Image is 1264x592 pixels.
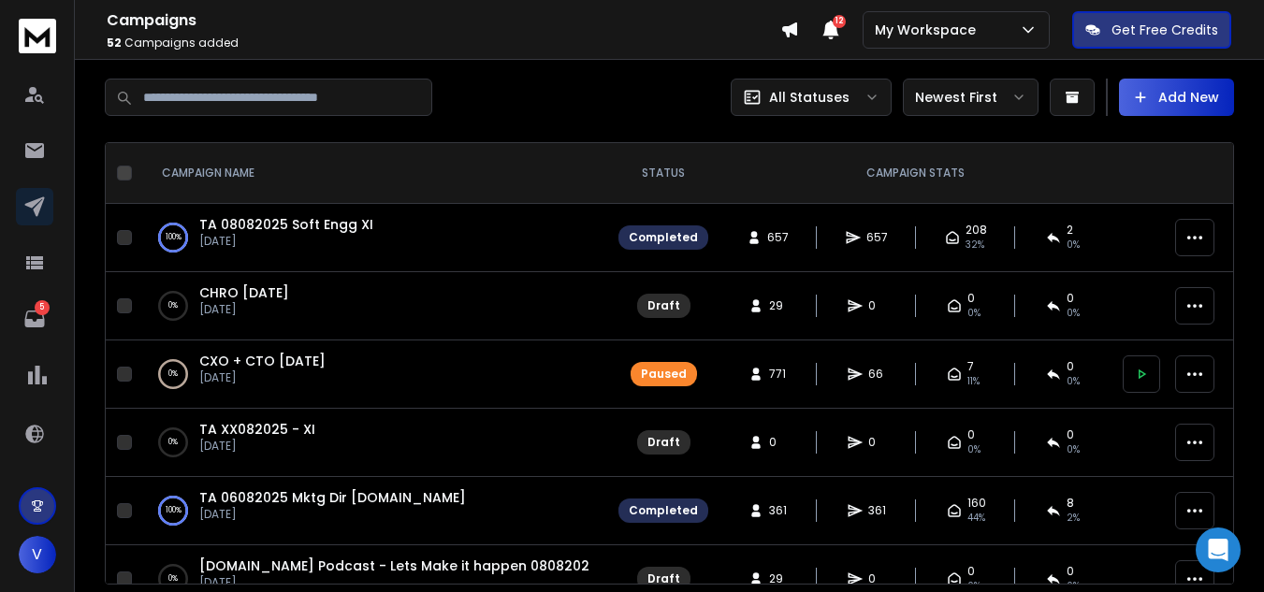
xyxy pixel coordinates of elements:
span: 657 [866,230,888,245]
span: 0 [769,435,788,450]
td: 100%TA 06082025 Mktg Dir [DOMAIN_NAME][DATE] [139,477,607,545]
p: 100 % [166,501,182,520]
span: 44 % [967,511,985,526]
p: Get Free Credits [1111,21,1218,39]
p: [DATE] [199,507,466,522]
span: 0% [967,306,981,321]
td: 0%TA XX082025 - XI[DATE] [139,409,607,477]
button: V [19,536,56,573]
div: Completed [629,503,698,518]
p: 0 % [168,365,178,383]
span: 0 [868,435,887,450]
span: 0 [1067,427,1074,442]
th: CAMPAIGN NAME [139,143,607,204]
div: Paused [641,367,687,382]
span: 771 [769,367,788,382]
p: 0 % [168,296,178,315]
p: [DATE] [199,302,289,317]
span: 2 [1067,223,1073,238]
span: 208 [966,223,987,238]
span: 0 [1067,291,1074,306]
span: 0 [1067,564,1074,579]
p: All Statuses [769,88,850,107]
a: 5 [16,300,53,338]
span: 29 [769,571,788,586]
span: 0 % [1067,238,1080,253]
span: 361 [769,503,788,518]
h1: Campaigns [107,9,780,32]
span: 0 [1067,359,1074,374]
p: My Workspace [875,21,983,39]
td: 0%CHRO [DATE][DATE] [139,272,607,340]
span: 12 [833,15,846,28]
span: 361 [868,503,887,518]
div: Completed [629,230,698,245]
p: Campaigns added [107,36,780,51]
a: TA 08082025 Soft Engg XI [199,215,373,234]
span: 7 [967,359,974,374]
div: Draft [647,298,680,313]
p: [DATE] [199,439,315,454]
button: Add New [1119,79,1234,116]
div: Draft [647,571,680,586]
a: TA 06082025 Mktg Dir [DOMAIN_NAME] [199,488,466,507]
span: 66 [868,367,887,382]
button: Get Free Credits [1072,11,1231,49]
span: 0 % [1067,374,1080,389]
p: 0 % [168,433,178,452]
span: 0% [967,442,981,457]
p: 100 % [166,228,182,247]
p: 5 [35,300,50,315]
span: 0 [967,291,975,306]
th: STATUS [607,143,719,204]
span: 0 [868,298,887,313]
a: CHRO [DATE] [199,283,289,302]
th: CAMPAIGN STATS [719,143,1111,204]
p: [DATE] [199,370,326,385]
span: 0 [967,427,975,442]
p: 0 % [168,570,178,588]
span: 2 % [1067,511,1080,526]
span: 0 [868,571,887,586]
span: 52 [107,35,122,51]
td: 100%TA 08082025 Soft Engg XI[DATE] [139,204,607,272]
span: 29 [769,298,788,313]
div: Open Intercom Messenger [1196,527,1241,572]
a: TA XX082025 - XI [199,420,315,439]
span: 8 [1067,496,1074,511]
p: [DATE] [199,575,588,590]
a: [DOMAIN_NAME] Podcast - Lets Make it happen 08082025 [199,556,598,575]
span: 0% [1067,306,1080,321]
span: 11 % [967,374,980,389]
button: Newest First [903,79,1039,116]
span: 160 [967,496,986,511]
img: logo [19,19,56,53]
span: 0% [1067,442,1080,457]
td: 0%CXO + CTO [DATE][DATE] [139,340,607,409]
p: [DATE] [199,234,373,249]
a: CXO + CTO [DATE] [199,352,326,370]
span: 32 % [966,238,984,253]
span: 0 [967,564,975,579]
span: 657 [767,230,789,245]
div: Draft [647,435,680,450]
